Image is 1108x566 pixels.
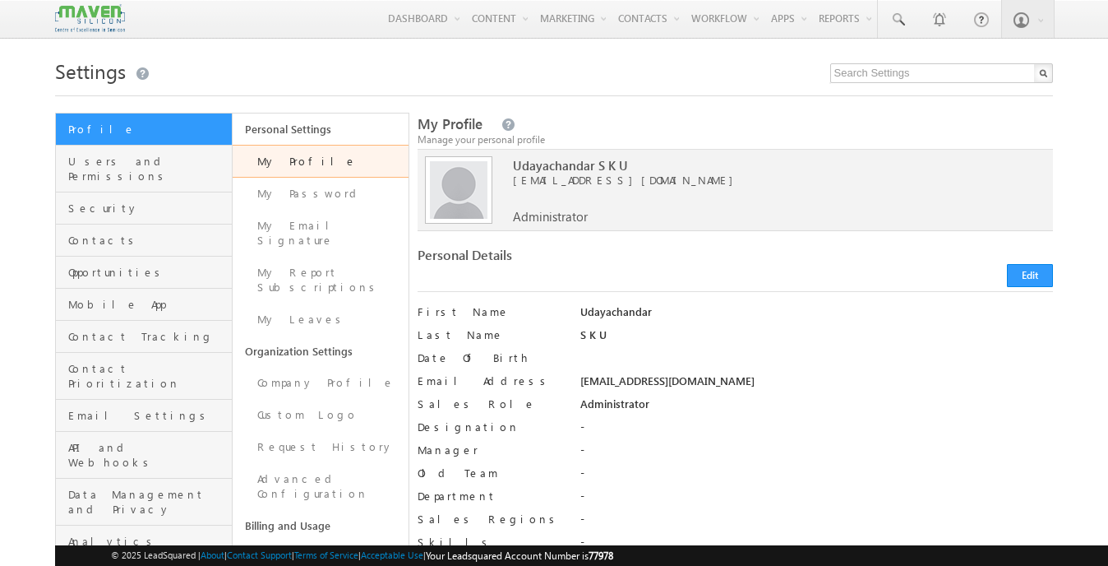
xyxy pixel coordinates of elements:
[418,535,564,550] label: Skills
[418,327,564,342] label: Last Name
[580,489,1052,512] div: -
[580,535,1052,558] div: -
[68,487,228,517] span: Data Management and Privacy
[56,353,232,400] a: Contact Prioritization
[56,225,232,257] a: Contacts
[580,373,1052,397] div: [EMAIL_ADDRESS][DOMAIN_NAME]
[513,209,588,224] span: Administrator
[68,265,228,280] span: Opportunities
[56,289,232,321] a: Mobile App
[418,397,564,411] label: Sales Role
[580,327,1052,350] div: S K U
[68,534,228,549] span: Analytics
[233,336,409,367] a: Organization Settings
[233,399,409,431] a: Custom Logo
[233,257,409,304] a: My Report Subscriptions
[56,400,232,432] a: Email Settings
[580,466,1052,489] div: -
[233,114,409,145] a: Personal Settings
[68,233,228,248] span: Contacts
[56,321,232,353] a: Contact Tracking
[68,201,228,216] span: Security
[418,420,564,434] label: Designation
[68,122,228,137] span: Profile
[418,304,564,319] label: First Name
[233,304,409,336] a: My Leaves
[418,248,727,271] div: Personal Details
[233,367,409,399] a: Company Profile
[201,550,224,560] a: About
[580,443,1052,466] div: -
[55,4,124,33] img: Custom Logo
[68,440,228,470] span: API and Webhooks
[418,373,564,388] label: Email Address
[513,173,1021,188] span: [EMAIL_ADDRESS][DOMAIN_NAME]
[68,361,228,391] span: Contact Prioritization
[361,550,423,560] a: Acceptable Use
[233,145,409,178] a: My Profile
[68,154,228,183] span: Users and Permissions
[68,408,228,423] span: Email Settings
[513,158,1021,173] span: Udayachandar S K U
[418,114,482,133] span: My Profile
[418,489,564,503] label: Department
[68,329,228,344] span: Contact Tracking
[56,526,232,558] a: Analytics
[418,512,564,527] label: Sales Regions
[418,132,1052,147] div: Manage your personal profile
[1007,264,1053,287] button: Edit
[418,466,564,480] label: Old Team
[580,420,1052,443] div: -
[233,178,409,210] a: My Password
[426,550,613,562] span: Your Leadsquared Account Number is
[56,432,232,479] a: API and Webhooks
[233,210,409,257] a: My Email Signature
[56,257,232,289] a: Opportunities
[227,550,292,560] a: Contact Support
[418,350,564,365] label: Date Of Birth
[56,193,232,225] a: Security
[580,397,1052,420] div: Administrator
[233,431,409,463] a: Request History
[830,63,1053,83] input: Search Settings
[56,114,232,146] a: Profile
[233,510,409,541] a: Billing and Usage
[56,146,232,193] a: Users and Permissions
[580,512,1052,535] div: -
[294,550,358,560] a: Terms of Service
[233,463,409,510] a: Advanced Configuration
[55,58,126,84] span: Settings
[589,550,613,562] span: 77978
[68,297,228,312] span: Mobile App
[111,548,613,564] span: © 2025 LeadSquared | | | | |
[418,443,564,457] label: Manager
[56,479,232,526] a: Data Management and Privacy
[580,304,1052,327] div: Udayachandar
